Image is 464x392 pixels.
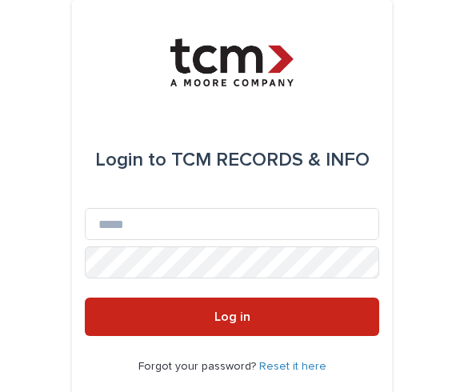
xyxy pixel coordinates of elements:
span: Login to [95,150,166,170]
div: TCM RECORDS & INFO [95,138,370,182]
span: Forgot your password? [138,361,259,372]
span: Log in [214,310,250,323]
button: Log in [85,298,379,336]
a: Reset it here [259,361,326,372]
img: 4hMmSqQkux38exxPVZHQ [170,38,294,86]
